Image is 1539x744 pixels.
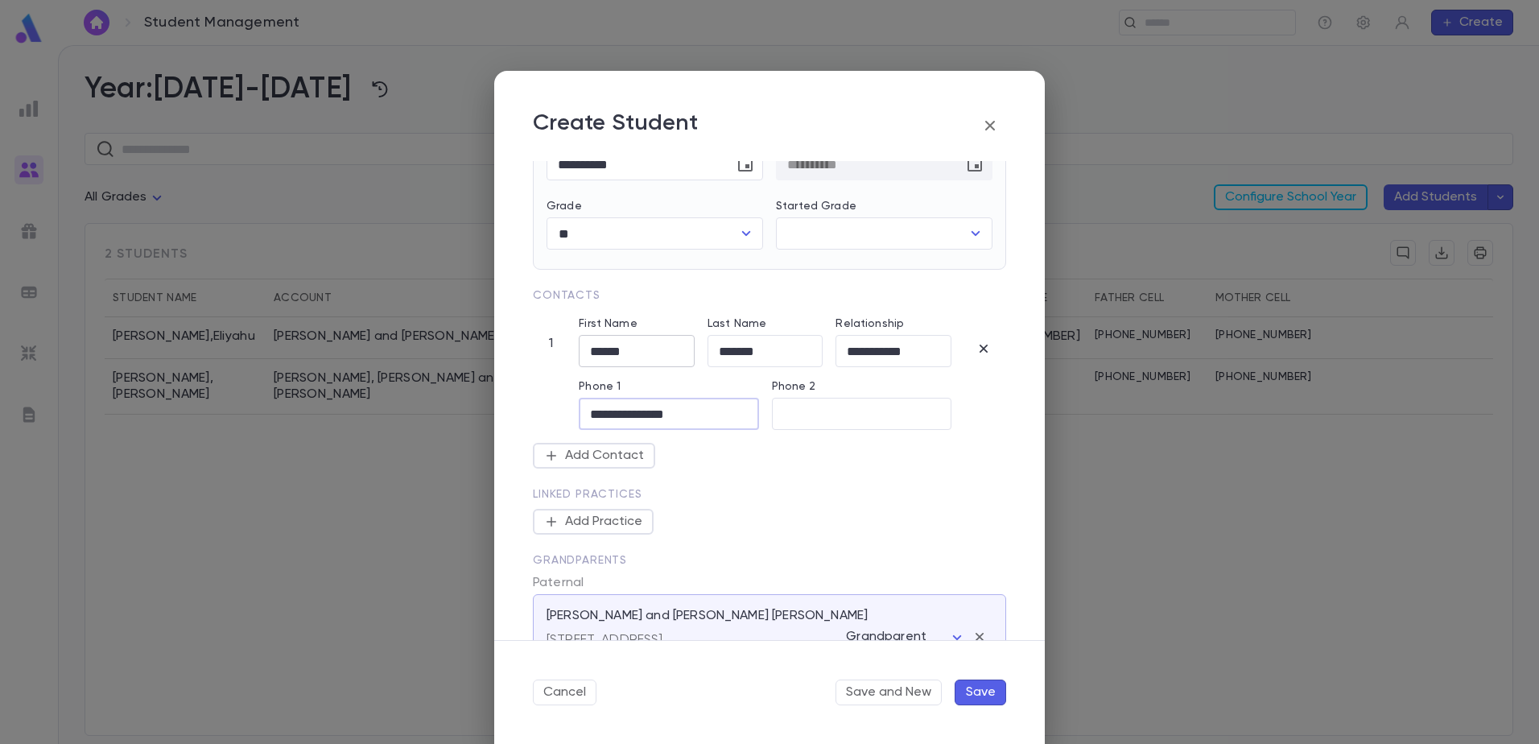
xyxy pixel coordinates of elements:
button: Open [964,222,987,245]
span: Grandparent [846,630,926,643]
td: 1 [533,307,563,440]
label: Grade [547,200,582,213]
p: Create Student [533,110,698,142]
button: Choose date, selected date is Sep 2, 2025 [729,148,761,180]
div: Grandparents [533,554,1006,575]
button: Save and New [836,680,942,705]
button: Open [735,222,757,245]
div: Add Practice [565,514,642,530]
button: Cancel [533,680,596,705]
label: Last Name [708,317,766,330]
div: Grandparent [846,622,967,653]
div: Contacts [533,289,1006,307]
label: Phone 2 [772,380,816,393]
p: [STREET_ADDRESS] [547,632,663,648]
div: Linked Practices [533,488,1006,506]
label: Started Grade [776,200,856,213]
label: First Name [579,317,637,330]
p: [PERSON_NAME] and [PERSON_NAME] [PERSON_NAME] [547,608,868,624]
div: Add Contact [565,448,644,464]
button: Add Contact [533,443,655,469]
label: Relationship [836,317,904,330]
label: Phone 1 [579,380,621,393]
button: Save [955,680,1006,705]
button: Add Practice [533,509,654,535]
p: Paternal [533,575,1006,594]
